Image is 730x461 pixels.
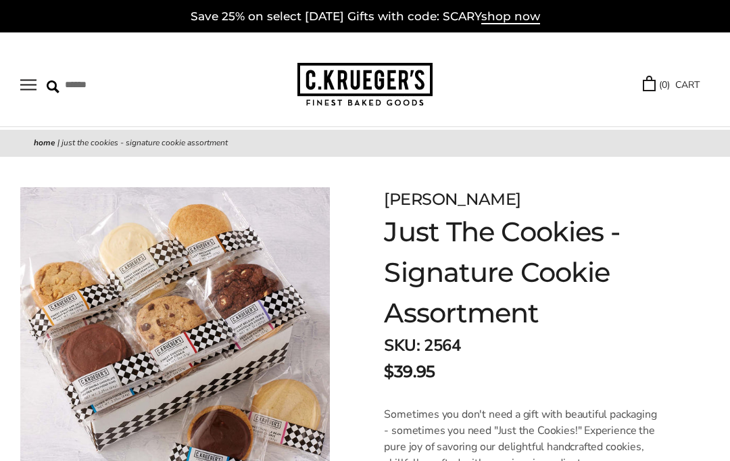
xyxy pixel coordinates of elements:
div: [PERSON_NAME] [384,187,662,212]
strong: SKU: [384,335,420,356]
a: Home [34,137,55,148]
h1: Just The Cookies - Signature Cookie Assortment [384,212,662,333]
nav: breadcrumbs [34,137,696,150]
img: C.KRUEGER'S [297,63,433,107]
span: | [57,137,59,148]
button: Open navigation [20,79,36,91]
img: Search [47,80,59,93]
span: $39.95 [384,360,435,384]
span: shop now [481,9,540,24]
a: Save 25% on select [DATE] Gifts with code: SCARYshop now [191,9,540,24]
span: 2564 [424,335,460,356]
input: Search [47,74,185,95]
a: (0) CART [643,77,700,93]
span: Just The Cookies - Signature Cookie Assortment [62,137,228,148]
